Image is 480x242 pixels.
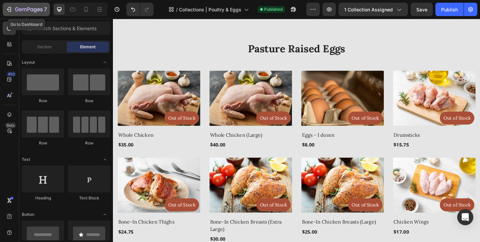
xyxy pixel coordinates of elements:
[257,102,295,116] pre: Out of Stock
[179,6,241,13] span: Collections | Poultry & Eggs
[68,98,110,104] div: Row
[22,195,64,201] div: Heading
[22,140,64,146] div: Row
[106,123,196,132] h2: Whole Chicken (Large)
[344,6,393,13] span: 1 collection assigned
[339,3,408,16] button: 1 collection assigned
[68,195,110,201] div: Text Block
[411,3,433,16] button: Save
[206,133,221,143] div: $8.00
[176,6,178,13] span: /
[106,53,196,121] a: Whole Chicken (Large)
[206,123,297,132] h2: Eggs - 1 dozen
[6,26,397,40] p: Pasture Raised Eggs
[56,102,94,116] pre: Out of Stock
[206,218,297,227] h2: Bone-In Chicken Breasts (Large)
[106,133,124,143] div: $40.00
[206,229,224,238] div: $25.00
[22,21,110,35] input: Search Sections & Elements
[307,152,397,213] a: Chicken Wings
[5,123,16,128] div: Beta
[307,57,397,117] a: Drumsticks
[206,152,297,213] a: Bone-In Chicken Breasts (Large)
[5,229,23,238] div: $24.75
[44,5,47,13] p: 7
[68,140,110,146] div: Row
[3,3,50,16] button: 7
[126,3,154,16] div: Undo/Redo
[5,53,96,121] a: Whole Chicken
[157,197,195,211] pre: Out of Stock
[5,133,23,143] div: $35.00
[22,157,30,163] span: Text
[37,44,52,50] span: Section
[22,98,64,104] div: Row
[106,218,196,235] h2: Bone-In Chicken Breasts (Extra Large)
[5,123,96,132] h2: Whole Chicken
[80,44,96,50] span: Element
[264,6,283,12] span: Published
[307,229,325,238] div: $17.00
[56,197,94,211] pre: Out of Stock
[5,152,96,213] a: Bone-In Chicken Thighs
[5,218,96,227] h2: Bone-In Chicken Thighs
[5,25,397,41] h2: Rich Text Editor. Editing area: main
[113,19,480,242] iframe: Design area
[257,197,295,211] pre: Out of Stock
[22,211,34,218] span: Button
[441,6,458,13] div: Publish
[100,57,110,68] span: Toggle open
[457,209,473,225] div: Open Intercom Messenger
[206,57,297,117] a: Eggs - 1 dozen
[100,154,110,165] span: Toggle open
[100,209,110,220] span: Toggle open
[358,102,396,116] pre: Out of Stock
[358,197,396,211] pre: Out of Stock
[22,59,35,65] span: Layout
[435,3,464,16] button: Publish
[307,133,325,143] div: $15.75
[157,102,195,116] pre: Out of Stock
[416,7,427,12] span: Save
[6,71,16,77] div: 450
[307,218,397,227] h2: Chicken Wings
[106,152,196,213] a: Bone-In Chicken Breasts (Extra Large)
[307,123,397,132] h2: Drumsticks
